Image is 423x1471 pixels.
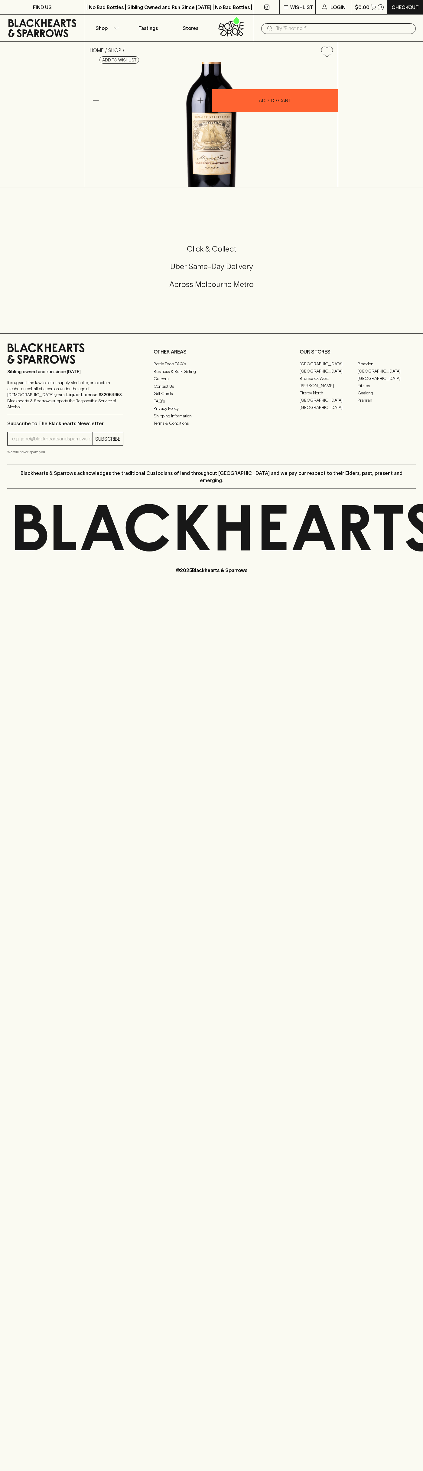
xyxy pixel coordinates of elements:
[212,89,338,112] button: ADD TO CART
[154,383,270,390] a: Contact Us
[276,24,411,33] input: Try "Pinot noir"
[66,392,122,397] strong: Liquor License #32064953
[99,56,139,64] button: Add to wishlist
[154,375,270,383] a: Careers
[93,432,123,445] button: SUBSCRIBE
[300,360,358,367] a: [GEOGRAPHIC_DATA]
[108,48,121,53] a: SHOP
[183,25,198,32] p: Stores
[127,15,169,41] a: Tastings
[300,382,358,389] a: [PERSON_NAME]
[7,449,123,455] p: We will never spam you
[358,382,416,389] a: Fitzroy
[358,360,416,367] a: Braddon
[7,279,416,289] h5: Across Melbourne Metro
[379,5,382,9] p: 0
[96,25,108,32] p: Shop
[154,360,270,368] a: Bottle Drop FAQ's
[7,262,416,271] h5: Uber Same-Day Delivery
[154,412,270,420] a: Shipping Information
[85,15,127,41] button: Shop
[7,380,123,410] p: It is against the law to sell or supply alcohol to, or to obtain alcohol on behalf of a person un...
[154,348,270,355] p: OTHER AREAS
[7,369,123,375] p: Sibling owned and run since [DATE]
[290,4,313,11] p: Wishlist
[358,375,416,382] a: [GEOGRAPHIC_DATA]
[154,397,270,405] a: FAQ's
[300,367,358,375] a: [GEOGRAPHIC_DATA]
[392,4,419,11] p: Checkout
[7,420,123,427] p: Subscribe to The Blackhearts Newsletter
[300,375,358,382] a: Brunswick West
[300,397,358,404] a: [GEOGRAPHIC_DATA]
[300,348,416,355] p: OUR STORES
[154,405,270,412] a: Privacy Policy
[95,435,121,443] p: SUBSCRIBE
[154,368,270,375] a: Business & Bulk Gifting
[358,389,416,397] a: Geelong
[12,469,411,484] p: Blackhearts & Sparrows acknowledges the traditional Custodians of land throughout [GEOGRAPHIC_DAT...
[7,220,416,321] div: Call to action block
[259,97,291,104] p: ADD TO CART
[154,420,270,427] a: Terms & Conditions
[33,4,52,11] p: FIND US
[138,25,158,32] p: Tastings
[319,44,335,60] button: Add to wishlist
[85,62,338,187] img: 38986.png
[169,15,212,41] a: Stores
[355,4,369,11] p: $0.00
[7,244,416,254] h5: Click & Collect
[154,390,270,397] a: Gift Cards
[358,367,416,375] a: [GEOGRAPHIC_DATA]
[330,4,346,11] p: Login
[300,389,358,397] a: Fitzroy North
[300,404,358,411] a: [GEOGRAPHIC_DATA]
[90,48,104,53] a: HOME
[358,397,416,404] a: Prahran
[12,434,93,444] input: e.g. jane@blackheartsandsparrows.com.au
